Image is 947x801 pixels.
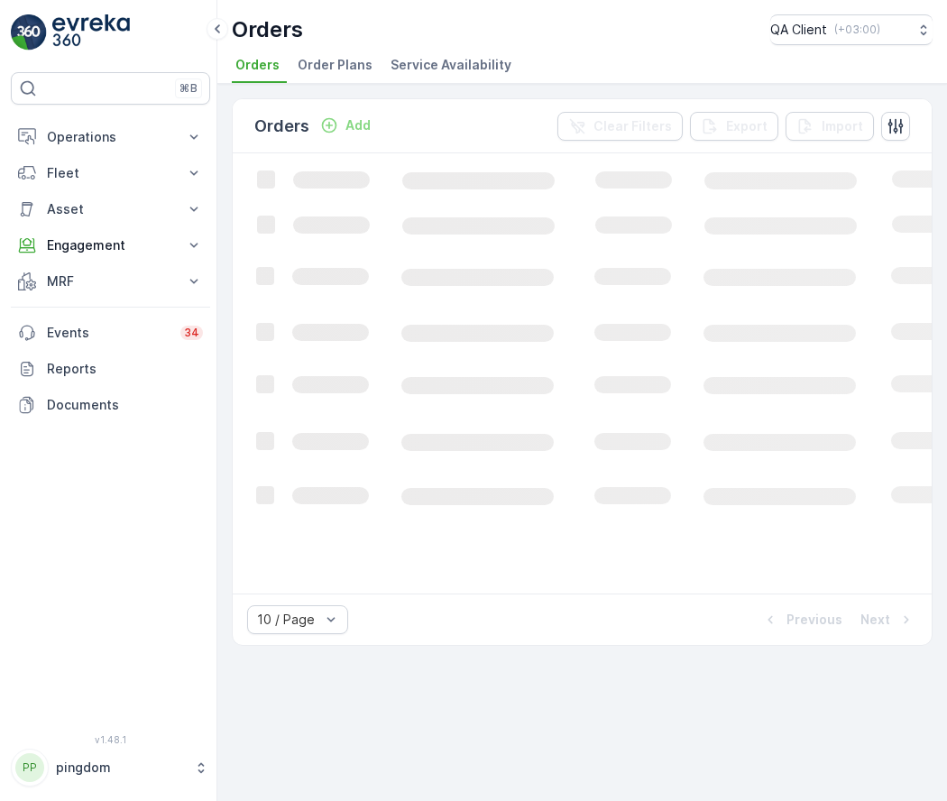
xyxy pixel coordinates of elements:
button: Asset [11,191,210,227]
p: Engagement [47,236,174,254]
p: Asset [47,200,174,218]
p: Export [726,117,768,135]
p: Orders [232,15,303,44]
button: Clear Filters [557,112,683,141]
button: MRF [11,263,210,299]
p: MRF [47,272,174,290]
p: Fleet [47,164,174,182]
img: logo_light-DOdMpM7g.png [52,14,130,51]
p: Add [345,116,371,134]
button: Import [786,112,874,141]
img: logo [11,14,47,51]
a: Documents [11,387,210,423]
p: 34 [184,326,199,340]
a: Events34 [11,315,210,351]
button: Next [859,609,917,631]
p: ⌘B [179,81,198,96]
span: Orders [235,56,280,74]
button: Add [313,115,378,136]
button: Previous [759,609,844,631]
span: v 1.48.1 [11,734,210,745]
p: Reports [47,360,203,378]
p: Events [47,324,170,342]
button: QA Client(+03:00) [770,14,933,45]
button: Operations [11,119,210,155]
div: PP [15,753,44,782]
p: Next [860,611,890,629]
p: Documents [47,396,203,414]
p: Operations [47,128,174,146]
button: Fleet [11,155,210,191]
p: ( +03:00 ) [834,23,880,37]
span: Order Plans [298,56,372,74]
p: Clear Filters [593,117,672,135]
button: Engagement [11,227,210,263]
p: pingdom [56,759,185,777]
button: Export [690,112,778,141]
p: Orders [254,114,309,139]
button: PPpingdom [11,749,210,787]
p: Import [822,117,863,135]
span: Service Availability [391,56,511,74]
a: Reports [11,351,210,387]
p: QA Client [770,21,827,39]
p: Previous [786,611,842,629]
